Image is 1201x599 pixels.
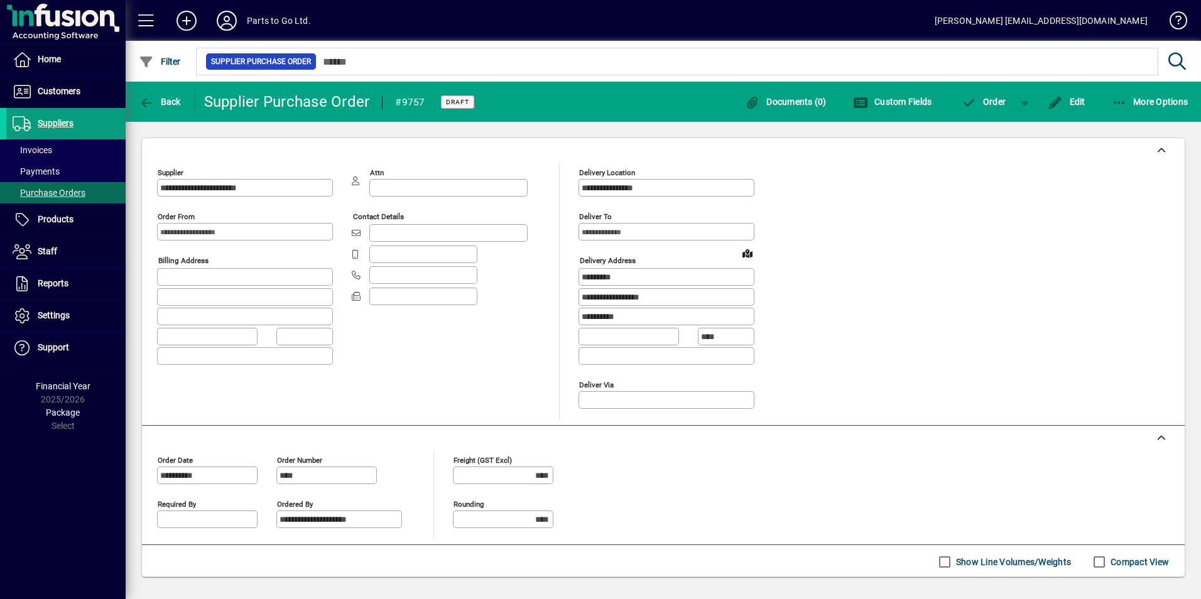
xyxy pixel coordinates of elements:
button: Documents (0) [742,90,830,113]
span: Products [38,214,73,224]
a: View on map [737,243,758,263]
span: Suppliers [38,118,73,128]
span: Filter [139,57,181,67]
button: Add [166,9,207,32]
span: Customers [38,86,80,96]
mat-label: Freight (GST excl) [454,455,512,464]
app-page-header-button: Back [126,90,195,113]
a: Payments [6,161,126,182]
button: More Options [1109,90,1192,113]
span: More Options [1112,97,1188,107]
mat-label: Rounding [454,499,484,508]
label: Compact View [1108,556,1169,568]
a: Staff [6,236,126,267]
button: Filter [136,50,184,73]
span: Payments [13,166,60,176]
mat-label: Ordered by [277,499,313,508]
span: Invoices [13,145,52,155]
a: Knowledge Base [1160,3,1185,43]
span: Order [961,97,1006,107]
mat-label: Required by [158,499,196,508]
a: Products [6,204,126,235]
label: Show Line Volumes/Weights [954,556,1071,568]
span: Financial Year [36,381,90,391]
mat-label: Delivery Location [579,168,635,177]
span: Home [38,54,61,64]
span: Draft [446,98,469,106]
a: Purchase Orders [6,182,126,203]
a: Reports [6,268,126,299]
span: Edit [1048,97,1085,107]
div: [PERSON_NAME] [EMAIL_ADDRESS][DOMAIN_NAME] [935,11,1148,31]
mat-label: Attn [370,168,384,177]
button: Custom Fields [850,90,935,113]
div: Supplier Purchase Order [204,92,370,112]
a: Support [6,332,126,364]
span: Support [38,342,69,352]
span: Purchase Orders [13,188,85,198]
span: Back [139,97,181,107]
a: Settings [6,300,126,332]
span: Reports [38,278,68,288]
span: Custom Fields [853,97,932,107]
a: Home [6,44,126,75]
mat-label: Deliver To [579,212,612,221]
a: Invoices [6,139,126,161]
button: Back [136,90,184,113]
button: Edit [1045,90,1089,113]
span: Documents (0) [745,97,827,107]
a: Customers [6,76,126,107]
span: Supplier Purchase Order [211,55,311,68]
mat-label: Order number [277,455,322,464]
span: Package [46,407,80,418]
mat-label: Deliver via [579,380,614,389]
mat-label: Order from [158,212,195,221]
button: Profile [207,9,247,32]
span: Staff [38,246,57,256]
div: Parts to Go Ltd. [247,11,311,31]
button: Order [955,90,1012,113]
mat-label: Supplier [158,168,183,177]
span: Settings [38,310,70,320]
div: #9757 [395,92,425,112]
mat-label: Order date [158,455,193,464]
